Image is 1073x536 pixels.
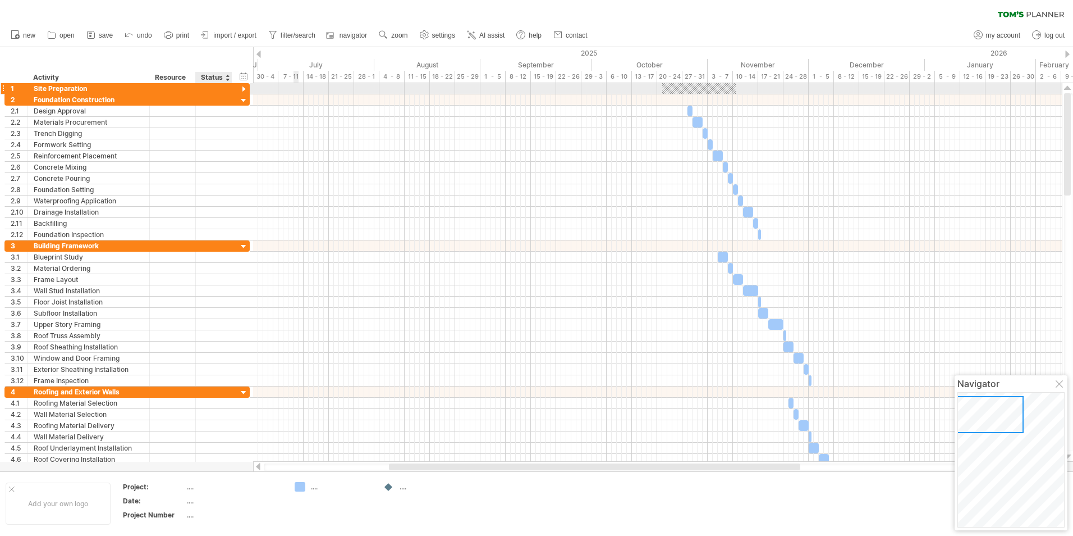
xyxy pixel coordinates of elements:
[374,59,480,71] div: August 2025
[34,139,144,150] div: Formwork Setting
[187,496,281,506] div: ....
[34,353,144,364] div: Window and Door Framing
[34,128,144,139] div: Trench Digging
[84,28,116,43] a: save
[33,72,143,83] div: Activity
[884,71,910,83] div: 22 - 26
[506,71,531,83] div: 8 - 12
[11,240,27,251] div: 3
[176,31,189,39] span: print
[11,308,27,319] div: 3.6
[529,31,542,39] span: help
[591,59,708,71] div: October 2025
[11,139,27,150] div: 2.4
[391,31,407,39] span: zoom
[34,173,144,184] div: Concrete Pouring
[733,71,758,83] div: 10 - 14
[11,285,27,296] div: 3.4
[258,59,374,71] div: July 2025
[480,71,506,83] div: 1 - 5
[1044,31,1065,39] span: log out
[935,71,960,83] div: 5 - 9
[354,71,379,83] div: 28 - 1
[925,59,1036,71] div: January 2026
[11,420,27,431] div: 4.3
[400,482,461,492] div: ....
[34,364,144,375] div: Exterior Sheathing Installation
[34,431,144,442] div: Wall Material Delivery
[34,218,144,229] div: Backfilling
[11,151,27,161] div: 2.5
[123,482,185,492] div: Project:
[34,342,144,352] div: Roof Sheathing Installation
[311,482,372,492] div: ....
[34,285,144,296] div: Wall Stud Installation
[464,28,508,43] a: AI assist
[1036,71,1061,83] div: 2 - 6
[6,483,111,525] div: Add your own logo
[783,71,809,83] div: 24 - 28
[11,252,27,262] div: 3.1
[11,398,27,408] div: 4.1
[957,378,1065,389] div: Navigator
[11,454,27,465] div: 4.6
[682,71,708,83] div: 27 - 31
[281,31,315,39] span: filter/search
[34,207,144,217] div: Drainage Installation
[531,71,556,83] div: 15 - 19
[161,28,192,43] a: print
[34,420,144,431] div: Roofing Material Delivery
[1029,28,1068,43] a: log out
[8,28,39,43] a: new
[34,106,144,116] div: Design Approval
[556,71,581,83] div: 22 - 26
[513,28,545,43] a: help
[44,28,78,43] a: open
[432,31,455,39] span: settings
[11,319,27,330] div: 3.7
[834,71,859,83] div: 8 - 12
[479,31,505,39] span: AI assist
[34,83,144,94] div: Site Preparation
[329,71,354,83] div: 21 - 25
[708,59,809,71] div: November 2025
[551,28,591,43] a: contact
[379,71,405,83] div: 4 - 8
[11,353,27,364] div: 3.10
[304,71,329,83] div: 14 - 18
[11,342,27,352] div: 3.9
[34,409,144,420] div: Wall Material Selection
[11,173,27,184] div: 2.7
[11,83,27,94] div: 1
[985,71,1011,83] div: 19 - 23
[278,71,304,83] div: 7 - 11
[11,387,27,397] div: 4
[34,184,144,195] div: Foundation Setting
[34,330,144,341] div: Roof Truss Assembly
[34,319,144,330] div: Upper Story Framing
[34,454,144,465] div: Roof Covering Installation
[34,151,144,161] div: Reinforcement Placement
[11,162,27,172] div: 2.6
[34,240,144,251] div: Building Framework
[417,28,458,43] a: settings
[34,94,144,105] div: Foundation Construction
[910,71,935,83] div: 29 - 2
[11,117,27,128] div: 2.2
[34,398,144,408] div: Roofing Material Selection
[340,31,367,39] span: navigator
[265,28,319,43] a: filter/search
[566,31,588,39] span: contact
[34,229,144,240] div: Foundation Inspection
[122,28,155,43] a: undo
[198,28,260,43] a: import / export
[11,128,27,139] div: 2.3
[34,252,144,262] div: Blueprint Study
[11,196,27,206] div: 2.9
[34,162,144,172] div: Concrete Mixing
[581,71,607,83] div: 29 - 3
[11,297,27,307] div: 3.5
[708,71,733,83] div: 3 - 7
[809,59,925,71] div: December 2025
[99,31,113,39] span: save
